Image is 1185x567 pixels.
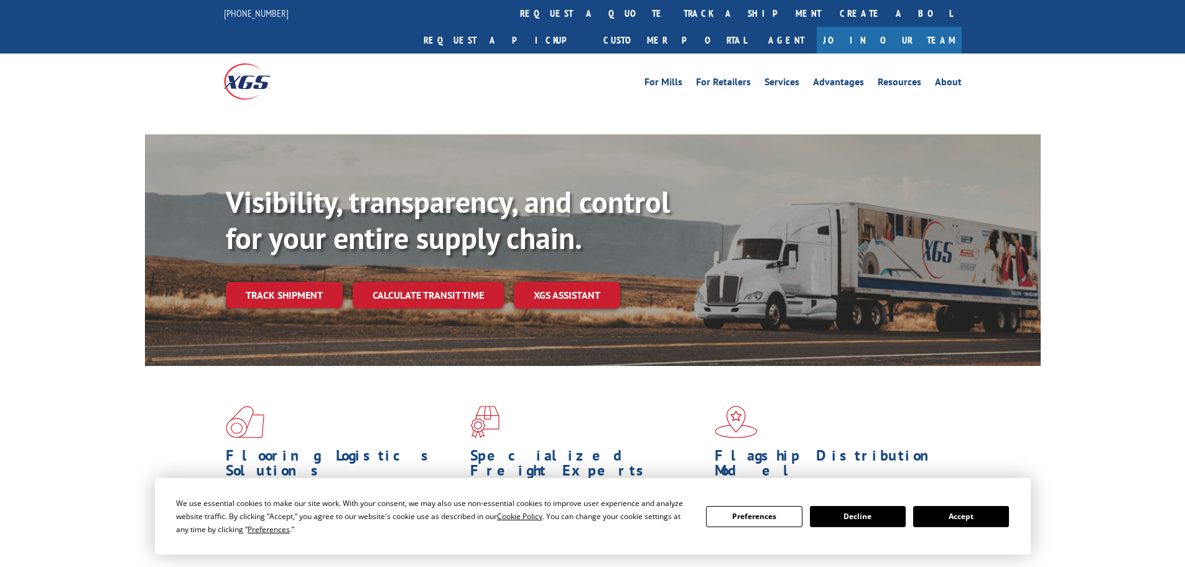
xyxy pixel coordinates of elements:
[756,27,817,54] a: Agent
[813,77,864,91] a: Advantages
[514,282,620,309] a: XGS ASSISTANT
[715,406,758,438] img: xgs-icon-flagship-distribution-model-red
[414,27,594,54] a: Request a pickup
[817,27,962,54] a: Join Our Team
[226,406,264,438] img: xgs-icon-total-supply-chain-intelligence-red
[878,77,921,91] a: Resources
[810,506,906,527] button: Decline
[176,497,691,536] div: We use essential cookies to make our site work. With your consent, we may also use non-essential ...
[913,506,1009,527] button: Accept
[155,478,1031,555] div: Cookie Consent Prompt
[226,448,461,484] h1: Flooring Logistics Solutions
[706,506,802,527] button: Preferences
[497,511,542,522] span: Cookie Policy
[715,448,950,484] h1: Flagship Distribution Model
[470,448,705,484] h1: Specialized Freight Experts
[226,282,343,308] a: Track shipment
[470,406,500,438] img: xgs-icon-focused-on-flooring-red
[224,7,289,19] a: [PHONE_NUMBER]
[594,27,756,54] a: Customer Portal
[226,182,670,257] b: Visibility, transparency, and control for your entire supply chain.
[764,77,799,91] a: Services
[248,524,290,535] span: Preferences
[935,77,962,91] a: About
[644,77,682,91] a: For Mills
[696,77,751,91] a: For Retailers
[353,282,504,309] a: Calculate transit time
